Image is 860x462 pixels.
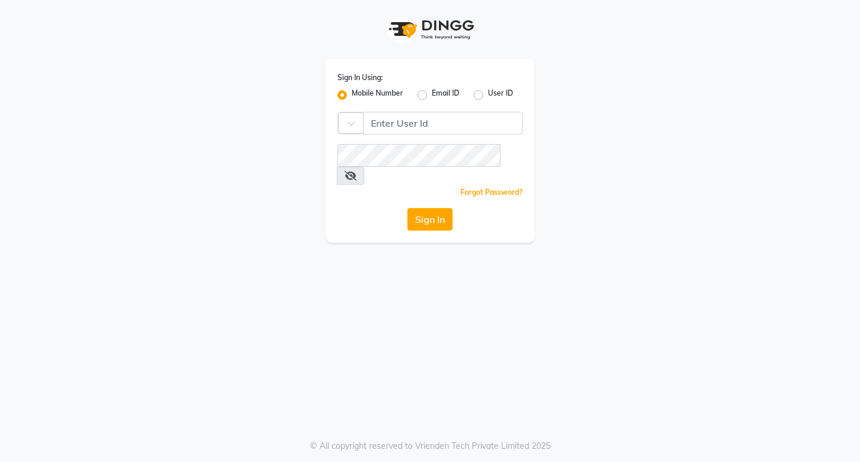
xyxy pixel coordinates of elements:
button: Sign In [407,208,453,231]
label: Email ID [432,88,459,102]
a: Forgot Password? [460,188,523,197]
label: Mobile Number [352,88,403,102]
input: Username [337,144,500,167]
label: Sign In Using: [337,72,383,83]
label: User ID [488,88,513,102]
input: Username [363,112,523,134]
img: logo1.svg [382,12,478,47]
